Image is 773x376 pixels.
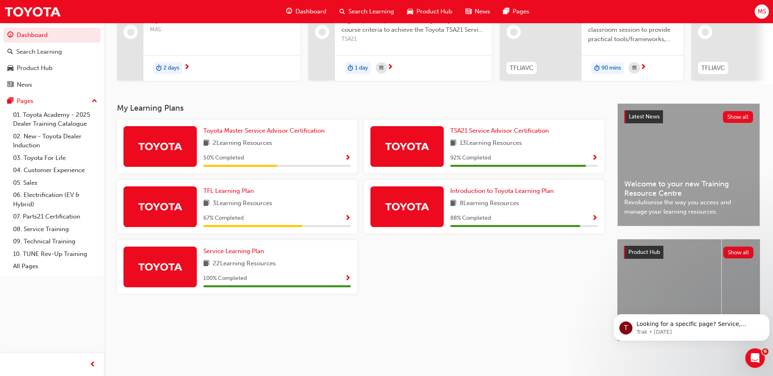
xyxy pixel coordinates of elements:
span: MS [758,7,766,16]
span: car-icon [7,65,13,72]
span: TFL Learning Plan [203,187,254,195]
span: Show Progress [592,215,598,222]
a: search-iconSearch Learning [333,3,401,20]
span: book-icon [203,259,209,269]
span: 3 Learning Resources [213,199,272,209]
span: pages-icon [7,98,13,105]
span: Latest News [629,113,660,120]
div: News [17,80,32,90]
a: 06. Electrification (EV & Hybrid) [10,189,101,210]
span: guage-icon [7,32,13,39]
span: next-icon [640,64,646,71]
a: All Pages [10,260,101,273]
a: 07. Parts21 Certification [10,210,101,223]
span: prev-icon [90,360,96,370]
span: news-icon [465,7,471,17]
div: Pages [17,96,33,106]
span: Welcome to your new Training Resource Centre [624,179,753,198]
a: Product HubShow all [624,246,753,259]
span: learningRecordVerb_NONE-icon [702,28,709,36]
button: Show Progress [345,213,351,223]
a: Service Learning Plan [203,247,267,256]
span: next-icon [184,64,190,71]
span: 6 [762,348,769,355]
span: book-icon [450,138,456,149]
h3: My Learning Plans [117,103,604,113]
span: duration-icon [594,63,600,74]
a: 08. Service Training [10,223,101,236]
span: This is a 90 minute virtual classroom session to provide practical tools/frameworks, behaviours a... [588,16,677,44]
span: TSA21 [341,35,485,44]
span: Pages [513,7,529,16]
span: Service Learning Plan [203,247,264,255]
span: 100 % Completed [203,274,247,283]
img: Trak [138,139,183,153]
a: Product Hub [3,61,101,76]
button: DashboardSearch LearningProduct HubNews [3,26,101,94]
span: Product Hub [628,249,660,256]
span: MAS [150,25,294,35]
button: Show Progress [592,213,598,223]
span: 90 mins [601,63,621,73]
button: Pages [3,94,101,109]
span: learningRecordVerb_NONE-icon [319,28,326,36]
a: TSA21 Service Advisor Certification [450,126,552,136]
span: book-icon [203,199,209,209]
span: 22 Learning Resources [213,259,276,269]
a: Latest NewsShow allWelcome to your new Training Resource CentreRevolutionise the way you access a... [617,103,760,226]
span: TSA21 Service Advisor Certification [450,127,549,134]
span: 1 day [355,63,368,73]
img: Trak [138,260,183,274]
span: book-icon [203,138,209,149]
span: 67 % Completed [203,214,244,223]
span: 2 days [163,63,179,73]
a: TFL Learning Plan [203,186,257,196]
span: up-icon [92,96,97,107]
span: Show Progress [345,215,351,222]
button: Show Progress [592,153,598,163]
span: next-icon [387,64,393,71]
a: Latest NewsShow all [624,110,753,123]
span: TFLIAVC [510,63,533,73]
span: Search Learning [348,7,394,16]
a: 01. Toyota Academy - 2025 Dealer Training Catalogue [10,109,101,130]
div: Product Hub [17,63,53,73]
span: Revolutionise the way you access and manage your learning resources. [624,198,753,216]
iframe: Intercom live chat [745,348,765,368]
span: duration-icon [348,63,353,74]
span: guage-icon [286,7,292,17]
a: 10. TUNE Rev-Up Training [10,248,101,260]
span: car-icon [407,7,413,17]
div: Search Learning [16,47,62,57]
a: car-iconProduct Hub [401,3,459,20]
span: Introduction to Toyota Learning Plan [450,187,554,195]
span: 88 % Completed [450,214,491,223]
img: Trak [138,199,183,214]
a: Introduction to Toyota Learning Plan [450,186,557,196]
a: Toyota Master Service Advisor Certification [203,126,328,136]
span: search-icon [7,48,13,56]
span: Toyota Master Service Advisor Certification [203,127,325,134]
a: News [3,77,101,92]
span: Dashboard [295,7,326,16]
a: Search Learning [3,44,101,59]
span: Product Hub [416,7,452,16]
img: Trak [385,199,429,214]
button: Show all [723,247,754,258]
span: learningRecordVerb_NONE-icon [127,28,134,36]
span: 50 % Completed [203,153,244,163]
span: calendar-icon [632,63,636,73]
img: Trak [4,2,61,21]
a: pages-iconPages [497,3,536,20]
iframe: Intercom notifications message [610,297,773,354]
span: learningRecordVerb_NONE-icon [510,28,518,36]
a: 05. Sales [10,177,101,189]
span: pages-icon [503,7,509,17]
a: Dashboard [3,28,101,43]
img: Trak [385,139,429,153]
